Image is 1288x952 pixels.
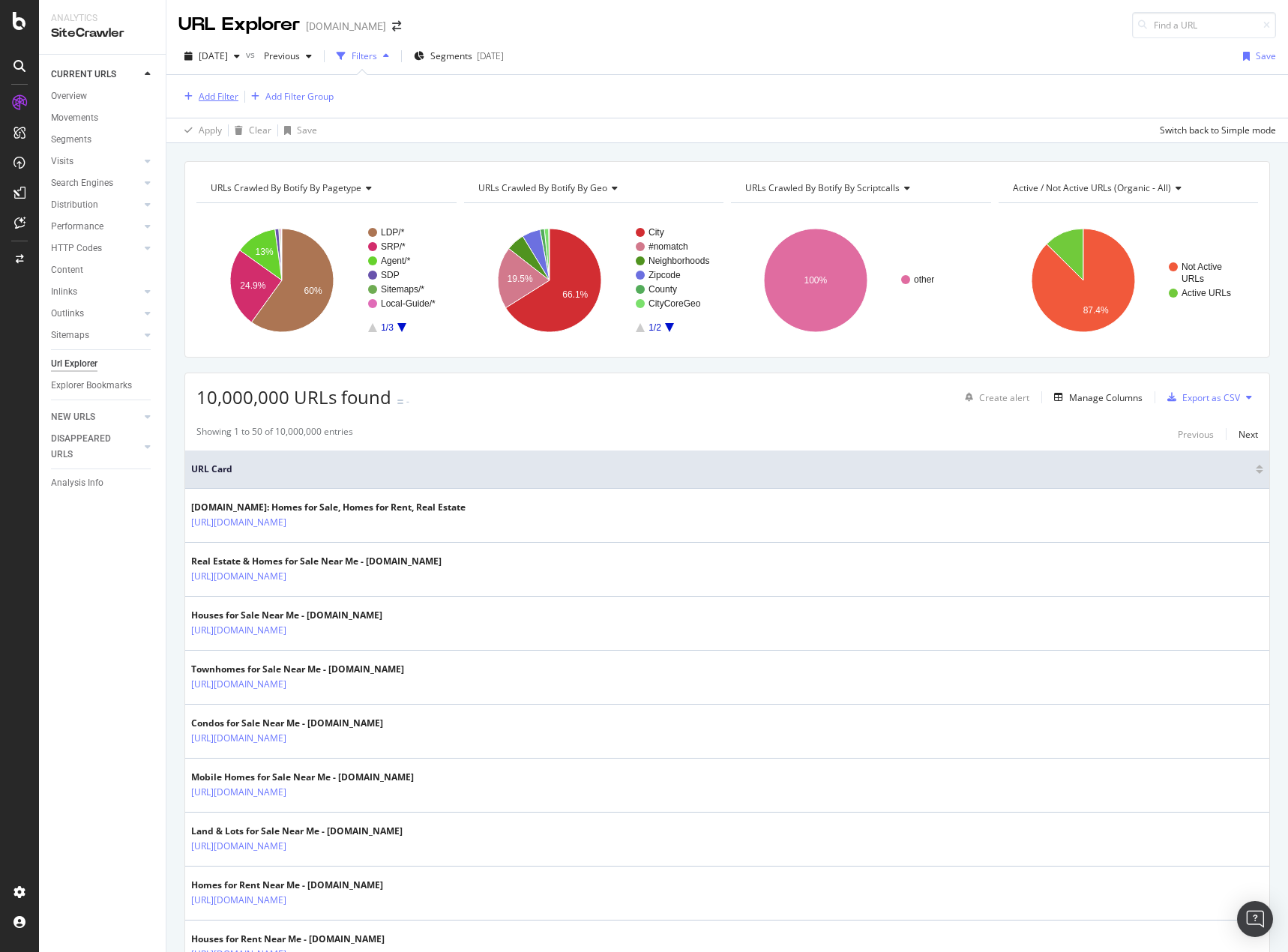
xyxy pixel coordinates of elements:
[265,90,334,103] div: Add Filter Group
[51,154,73,169] div: Visits
[51,25,154,42] div: SiteCrawler
[278,118,317,142] button: Save
[51,132,155,148] a: Segments
[51,110,98,126] div: Movements
[408,44,510,68] button: Segments[DATE]
[51,475,103,491] div: Analysis Info
[199,90,238,103] div: Add Filter
[191,717,383,730] div: Condos for Sale Near Me - [DOMAIN_NAME]
[258,44,318,68] button: Previous
[199,49,228,62] span: 2025 Sep. 14th
[331,44,395,68] button: Filters
[51,67,140,82] a: CURRENT URLS
[51,175,113,191] div: Search Engines
[191,825,403,838] div: Land & Lots for Sale Near Me - [DOMAIN_NAME]
[381,241,406,252] text: SRP/*
[1178,425,1214,443] button: Previous
[196,425,353,443] div: Showing 1 to 50 of 10,000,000 entries
[1048,388,1143,406] button: Manage Columns
[297,124,317,136] div: Save
[51,306,84,322] div: Outlinks
[1160,124,1276,136] div: Switch back to Simple mode
[1182,288,1231,298] text: Active URLs
[477,49,504,62] div: [DATE]
[1256,49,1276,62] div: Save
[979,391,1029,404] div: Create alert
[245,88,334,106] button: Add Filter Group
[51,378,132,394] div: Explorer Bookmarks
[648,298,701,309] text: CityCoreGeo
[352,49,377,62] div: Filters
[51,262,155,278] a: Content
[178,12,300,37] div: URL Explorer
[51,241,102,256] div: HTTP Codes
[196,215,457,346] svg: A chart.
[51,431,127,463] div: DISAPPEARED URLS
[1083,305,1108,316] text: 87.4%
[1132,12,1276,38] input: Find a URL
[191,731,286,746] a: [URL][DOMAIN_NAME]
[51,12,154,25] div: Analytics
[51,378,155,394] a: Explorer Bookmarks
[208,176,443,200] h4: URLs Crawled By Botify By pagetype
[731,215,988,346] div: A chart.
[51,475,155,491] a: Analysis Info
[246,48,258,61] span: vs
[191,569,286,584] a: [URL][DOMAIN_NAME]
[1178,428,1214,441] div: Previous
[258,49,300,62] span: Previous
[256,247,274,257] text: 13%
[406,395,409,408] div: -
[1069,391,1143,404] div: Manage Columns
[191,677,286,692] a: [URL][DOMAIN_NAME]
[304,286,322,296] text: 60%
[178,88,238,106] button: Add Filter
[51,409,140,425] a: NEW URLS
[478,181,607,194] span: URLs Crawled By Botify By geo
[51,154,140,169] a: Visits
[191,609,382,622] div: Houses for Sale Near Me - [DOMAIN_NAME]
[804,275,828,286] text: 100%
[381,284,424,295] text: Sitemaps/*
[51,356,155,372] a: Url Explorer
[191,771,414,784] div: Mobile Homes for Sale Near Me - [DOMAIN_NAME]
[1237,901,1273,937] div: Open Intercom Messenger
[745,181,900,194] span: URLs Crawled By Botify By scriptcalls
[475,176,711,200] h4: URLs Crawled By Botify By geo
[51,284,77,300] div: Inlinks
[51,409,95,425] div: NEW URLS
[51,88,155,104] a: Overview
[51,197,140,213] a: Distribution
[178,44,246,68] button: [DATE]
[51,431,140,463] a: DISAPPEARED URLS
[51,219,140,235] a: Performance
[648,322,661,333] text: 1/2
[191,879,383,892] div: Homes for Rent Near Me - [DOMAIN_NAME]
[648,270,681,280] text: Zipcode
[648,241,688,252] text: #nomatch
[1013,181,1171,194] span: Active / Not Active URLs (organic - all)
[51,88,87,104] div: Overview
[51,132,91,148] div: Segments
[562,289,588,300] text: 66.1%
[229,118,271,142] button: Clear
[51,284,140,300] a: Inlinks
[648,284,677,295] text: County
[1239,428,1258,441] div: Next
[191,501,466,514] div: [DOMAIN_NAME]: Homes for Sale, Homes for Rent, Real Estate
[191,555,442,568] div: Real Estate & Homes for Sale Near Me - [DOMAIN_NAME]
[1161,385,1240,409] button: Export as CSV
[191,839,286,854] a: [URL][DOMAIN_NAME]
[249,124,271,136] div: Clear
[51,175,140,191] a: Search Engines
[430,49,472,62] span: Segments
[191,785,286,800] a: [URL][DOMAIN_NAME]
[381,256,411,266] text: Agent/*
[381,322,394,333] text: 1/3
[51,219,103,235] div: Performance
[191,933,385,946] div: Houses for Rent Near Me - [DOMAIN_NAME]
[306,19,386,34] div: [DOMAIN_NAME]
[392,21,401,31] div: arrow-right-arrow-left
[51,356,97,372] div: Url Explorer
